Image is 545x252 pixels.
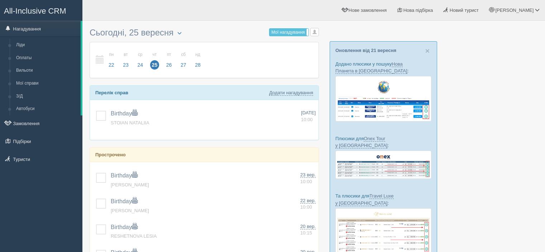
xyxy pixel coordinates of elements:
a: Birthday [111,198,138,204]
a: [DATE] 10:00 [301,110,316,123]
a: сб 27 [177,48,190,72]
span: All-Inclusive CRM [4,6,66,15]
a: пт 26 [162,48,176,72]
span: 22 [107,60,116,70]
span: 23 [121,60,130,70]
a: RESHETNOVA LESIA [111,233,157,239]
a: [PERSON_NAME] [111,208,149,213]
a: ср 24 [133,48,147,72]
span: Нове замовлення [349,8,387,13]
span: 22 вер. [300,198,316,204]
p: Та плюсики для : [335,192,431,206]
span: 10:15 [300,230,312,236]
small: нд [193,52,202,58]
p: Додано плюсики у пошуку : [335,61,431,74]
a: 22 вер. 10:00 [300,198,316,211]
a: Автобуси [13,103,81,115]
small: ср [135,52,145,58]
span: [PERSON_NAME] [495,8,534,13]
span: Новий турист [450,8,479,13]
a: чт 25 [148,48,162,72]
a: STOIAN NATALIIA [111,120,149,125]
a: З/Д [13,90,81,103]
span: 10:00 [301,117,313,122]
a: пн 22 [105,48,118,72]
span: 25 [150,60,159,70]
span: 26 [164,60,174,70]
a: Birthday [111,224,138,230]
small: пн [107,52,116,58]
small: пт [164,52,174,58]
a: Birthday [111,110,138,117]
img: onex-tour-proposal-crm-for-travel-agency.png [335,151,431,179]
span: 20 вер. [300,224,316,229]
span: 28 [193,60,202,70]
a: 20 вер. 10:15 [300,223,316,237]
a: Мої справи [13,77,81,90]
button: Close [425,47,430,54]
span: 10:00 [300,204,312,210]
p: Плюсики для : [335,135,431,149]
a: Вильоти [13,64,81,77]
a: [PERSON_NAME] [111,182,149,187]
span: [DATE] [301,110,316,115]
span: 27 [179,60,188,70]
a: Додати нагадування [269,90,313,96]
a: Birthday [111,172,138,179]
a: Оновлення від 21 вересня [335,48,396,53]
small: чт [150,52,159,58]
img: new-planet-%D0%BF%D1%96%D0%B4%D0%B1%D1%96%D1%80%D0%BA%D0%B0-%D1%81%D1%80%D0%BC-%D0%B4%D0%BB%D1%8F... [335,76,431,121]
a: Ліди [13,39,81,52]
a: 23 вер. 10:00 [300,172,316,185]
a: Travel Luxe у [GEOGRAPHIC_DATA] [335,193,394,206]
small: сб [179,52,188,58]
a: Оплаты [13,52,81,65]
a: нд 28 [191,48,203,72]
span: × [425,47,430,55]
b: Перелік справ [95,90,128,95]
span: 23 вер. [300,172,316,178]
a: All-Inclusive CRM [0,0,82,20]
span: 24 [135,60,145,70]
span: Мої нагадування [271,30,305,35]
span: 10:00 [300,179,312,184]
a: вт 23 [119,48,133,72]
b: Прострочено [95,152,126,157]
h3: Сьогодні, 25 вересня [90,28,319,38]
small: вт [121,52,130,58]
span: Нова підбірка [403,8,433,13]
